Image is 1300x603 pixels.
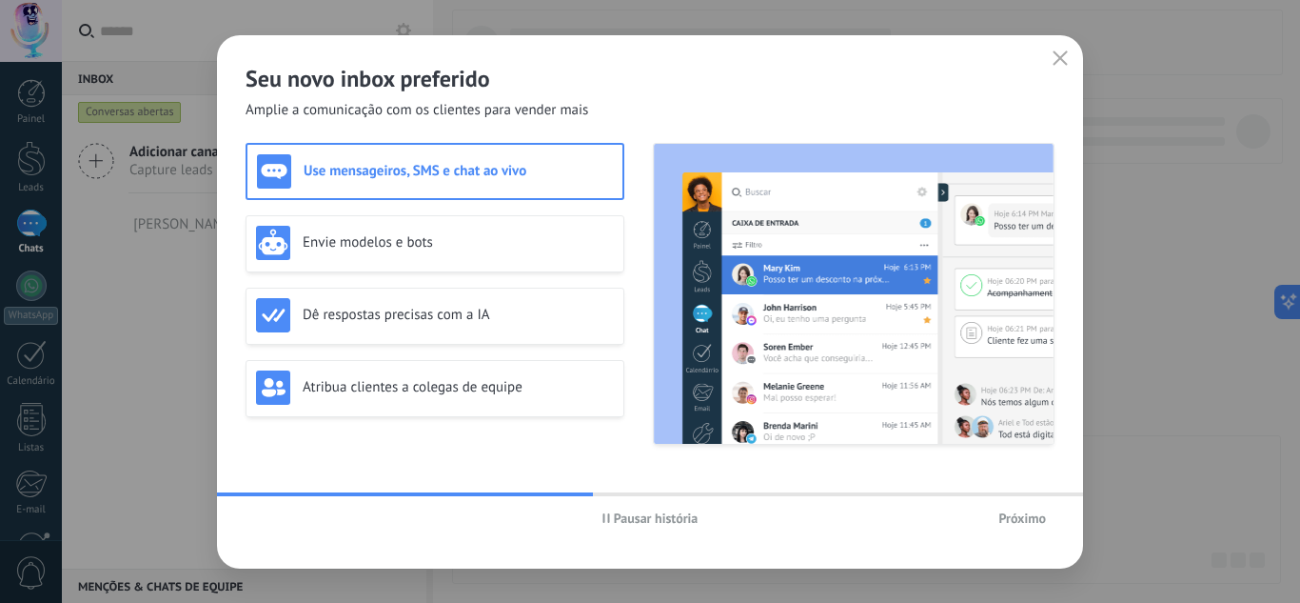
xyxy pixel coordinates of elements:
span: Amplie a comunicação com os clientes para vender mais [246,101,588,120]
h3: Envie modelos e bots [303,233,614,251]
span: Próximo [998,512,1046,525]
button: Próximo [990,504,1054,533]
h2: Seu novo inbox preferido [246,64,1054,93]
button: Pausar história [594,504,707,533]
span: Pausar história [614,512,699,525]
h3: Dê respostas precisas com a IA [303,306,614,324]
h3: Atribua clientes a colegas de equipe [303,378,614,396]
h3: Use mensageiros, SMS e chat ao vivo [304,162,613,180]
